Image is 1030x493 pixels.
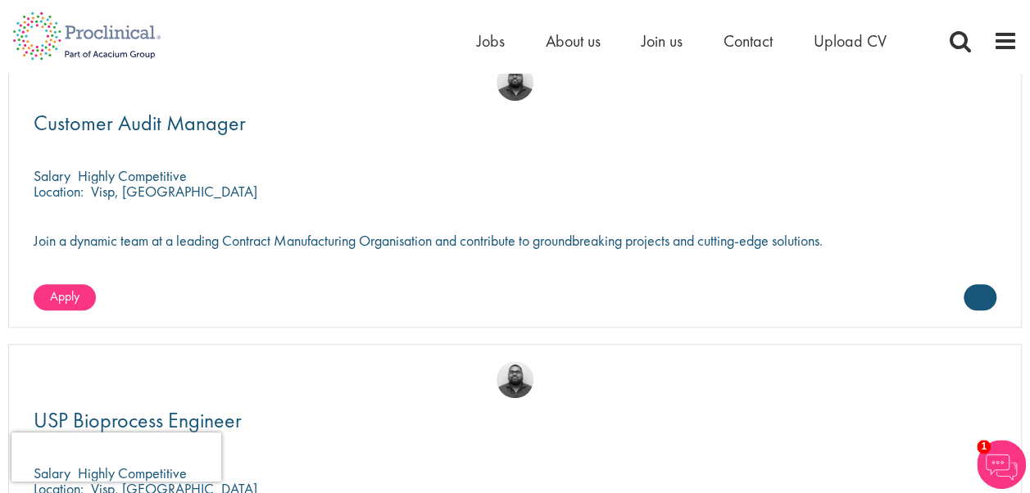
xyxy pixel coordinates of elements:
a: Jobs [477,30,505,52]
a: Join us [642,30,683,52]
span: USP Bioprocess Engineer [34,406,242,434]
span: Location: [34,182,84,201]
a: USP Bioprocess Engineer [34,410,996,431]
iframe: reCAPTCHA [11,432,221,482]
p: Highly Competitive [78,166,187,185]
span: Salary [34,166,70,185]
span: Apply [50,287,79,305]
a: Contact [724,30,773,52]
img: Ashley Bennett [497,361,533,398]
span: 1 [977,440,991,454]
a: Apply [34,284,96,310]
p: Visp, [GEOGRAPHIC_DATA] [91,182,257,201]
a: Customer Audit Manager [34,113,996,133]
span: Customer Audit Manager [34,109,246,137]
p: Join a dynamic team at a leading Contract Manufacturing Organisation and contribute to groundbrea... [34,233,996,248]
img: Ashley Bennett [497,64,533,101]
a: Upload CV [814,30,887,52]
img: Chatbot [977,440,1026,489]
a: About us [546,30,601,52]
